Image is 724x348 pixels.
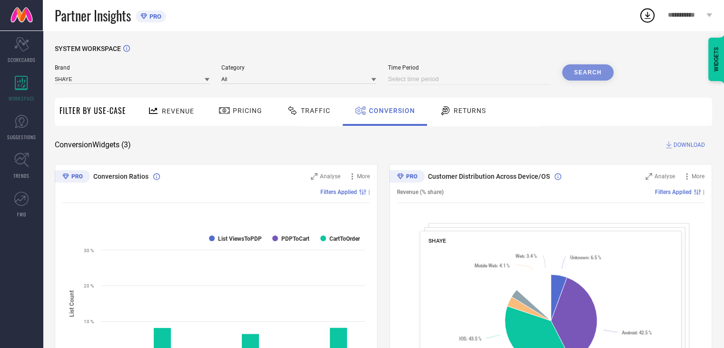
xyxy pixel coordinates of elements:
svg: Zoom [311,173,317,180]
span: Filter By Use-Case [60,105,126,116]
tspan: List Count [69,290,75,317]
span: Conversion Widgets ( 3 ) [55,140,131,150]
tspan: Android [622,330,636,335]
span: More [692,173,704,180]
span: SUGGESTIONS [7,133,36,141]
tspan: IOS [459,336,466,341]
span: Conversion [369,107,415,114]
span: Revenue (% share) [397,189,444,195]
span: | [368,189,370,195]
text: CartToOrder [329,235,360,242]
div: Premium [389,170,425,184]
text: PDPToCart [281,235,309,242]
span: Filters Applied [655,189,692,195]
div: Premium [55,170,90,184]
svg: Zoom [645,173,652,180]
span: SHAYE [428,237,446,244]
span: SCORECARDS [8,56,36,63]
span: TRENDS [13,172,30,179]
text: : 42.5 % [622,330,652,335]
span: Pricing [233,107,262,114]
text: 20 % [84,283,94,288]
span: FWD [17,211,26,218]
span: Traffic [301,107,330,114]
text: 10 % [84,319,94,324]
span: Conversion Ratios [93,173,149,180]
span: Brand [55,64,209,71]
text: List ViewsToPDP [218,235,262,242]
span: WORKSPACE [9,95,35,102]
span: Analyse [655,173,675,180]
tspan: Unknown [570,255,588,260]
span: Analyse [320,173,340,180]
span: Filters Applied [320,189,357,195]
span: SYSTEM WORKSPACE [55,45,121,52]
span: Returns [454,107,486,114]
text: : 3.4 % [516,254,537,259]
text: 30 % [84,248,94,253]
tspan: Mobile Web [474,263,496,268]
span: PRO [147,13,161,20]
span: More [357,173,370,180]
text: : 4.1 % [474,263,509,268]
span: DOWNLOAD [674,140,705,150]
span: Time Period [388,64,550,71]
span: Category [221,64,376,71]
span: Revenue [162,107,194,115]
text: : 43.5 % [459,336,481,341]
tspan: Web [516,254,524,259]
div: Open download list [639,7,656,24]
span: Partner Insights [55,6,131,25]
input: Select time period [388,73,550,85]
text: : 6.5 % [570,255,601,260]
span: | [703,189,704,195]
span: Customer Distribution Across Device/OS [428,173,550,180]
